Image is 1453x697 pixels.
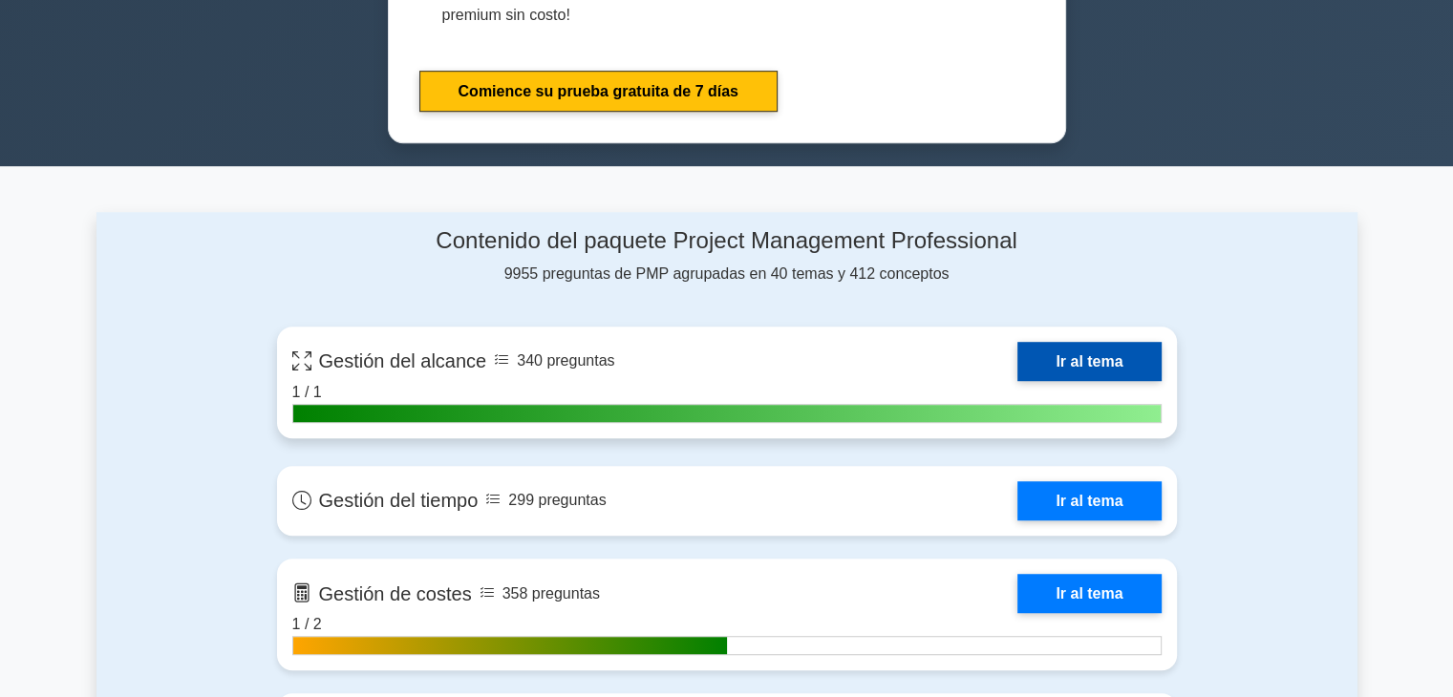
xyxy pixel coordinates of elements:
[1017,342,1161,381] a: Ir al tema
[1017,481,1161,520] a: Ir al tema
[419,71,778,112] a: Comience su prueba gratuita de 7 días
[1017,574,1161,613] a: Ir al tema
[504,265,950,282] font: 9955 preguntas de PMP agrupadas en 40 temas y 412 conceptos
[436,227,1016,253] font: Contenido del paquete Project Management Professional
